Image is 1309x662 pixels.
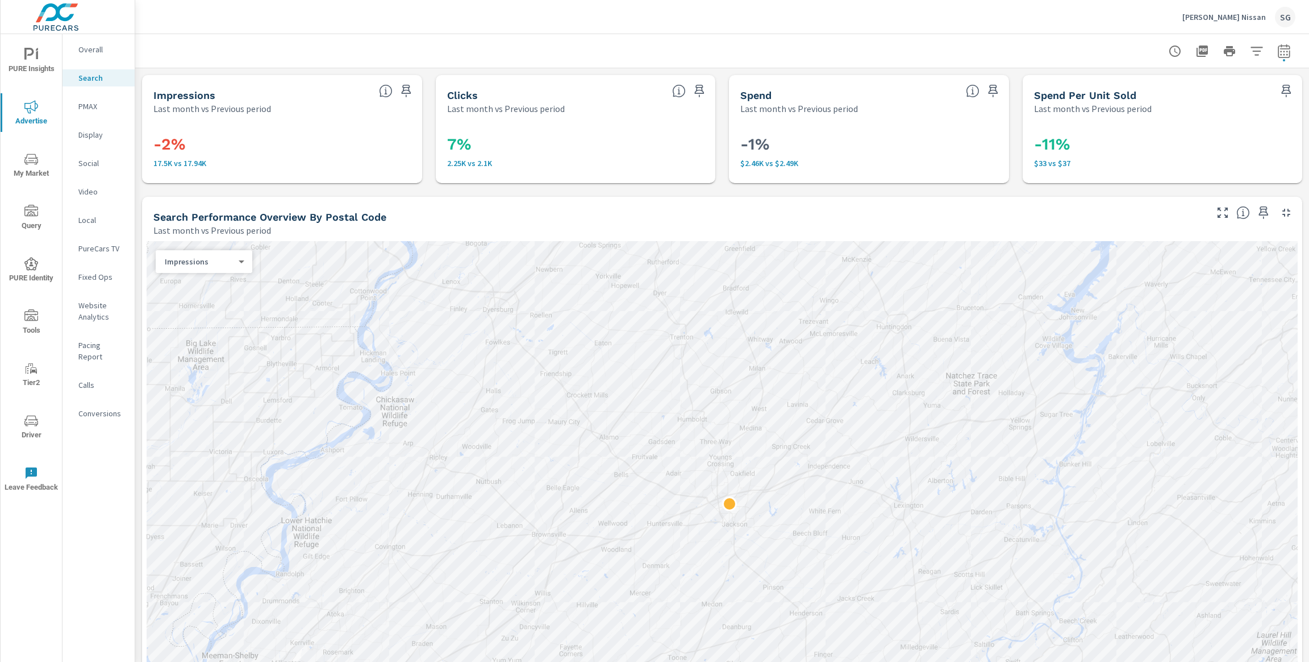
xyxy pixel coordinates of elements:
[78,214,126,226] p: Local
[153,89,215,101] h5: Impressions
[4,152,59,180] span: My Market
[672,84,686,98] span: The number of times an ad was clicked by a consumer.
[153,159,411,168] p: 17,502 vs 17,941
[4,257,59,285] span: PURE Identity
[62,268,135,286] div: Fixed Ops
[153,135,411,154] h3: -2%
[78,129,126,140] p: Display
[78,44,126,55] p: Overall
[156,256,243,267] div: Impressions
[78,101,126,112] p: PMAX
[4,205,59,233] span: Query
[1034,159,1291,168] p: $33 vs $37
[740,159,998,168] p: $2,460 vs $2,494
[740,102,858,115] p: Last month vs Previous period
[1034,102,1152,115] p: Last month vs Previous period
[78,271,126,283] p: Fixed Ops
[62,337,135,365] div: Pacing Report
[1245,40,1268,63] button: Apply Filters
[447,135,704,154] h3: 7%
[4,466,59,494] span: Leave Feedback
[1236,206,1250,220] span: Understand Search performance data by postal code. Individual postal codes can be selected and ex...
[62,376,135,394] div: Calls
[740,89,772,101] h5: Spend
[379,84,393,98] span: The number of times an ad was shown on your behalf.
[153,102,271,115] p: Last month vs Previous period
[1277,82,1295,100] span: Save this to your personalized report
[4,414,59,442] span: Driver
[78,340,126,362] p: Pacing Report
[62,405,135,422] div: Conversions
[984,82,1002,100] span: Save this to your personalized report
[78,408,126,419] p: Conversions
[1214,204,1232,222] button: Make Fullscreen
[447,102,565,115] p: Last month vs Previous period
[62,41,135,58] div: Overall
[1218,40,1241,63] button: Print Report
[4,362,59,390] span: Tier2
[740,135,998,154] h3: -1%
[62,212,135,229] div: Local
[62,155,135,172] div: Social
[1191,40,1214,63] button: "Export Report to PDF"
[78,158,126,169] p: Social
[4,309,59,337] span: Tools
[1034,135,1291,154] h3: -11%
[1034,89,1136,101] h5: Spend Per Unit Sold
[1254,204,1273,222] span: Save this to your personalized report
[690,82,708,100] span: Save this to your personalized report
[966,84,979,98] span: The amount of money spent on advertising during the period.
[153,224,271,237] p: Last month vs Previous period
[1,34,62,505] div: nav menu
[78,300,126,322] p: Website Analytics
[447,159,704,168] p: 2,248 vs 2,098
[62,98,135,115] div: PMAX
[165,256,234,267] p: Impressions
[62,297,135,325] div: Website Analytics
[78,243,126,254] p: PureCars TV
[78,72,126,84] p: Search
[78,186,126,197] p: Video
[1277,204,1295,222] button: Minimize Widget
[447,89,478,101] h5: Clicks
[62,126,135,143] div: Display
[62,240,135,257] div: PureCars TV
[397,82,415,100] span: Save this to your personalized report
[153,211,386,223] h5: Search Performance Overview By Postal Code
[4,100,59,128] span: Advertise
[1275,7,1295,27] div: SG
[62,183,135,200] div: Video
[4,48,59,76] span: PURE Insights
[78,379,126,391] p: Calls
[62,69,135,86] div: Search
[1182,12,1266,22] p: [PERSON_NAME] Nissan
[1273,40,1295,63] button: Select Date Range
